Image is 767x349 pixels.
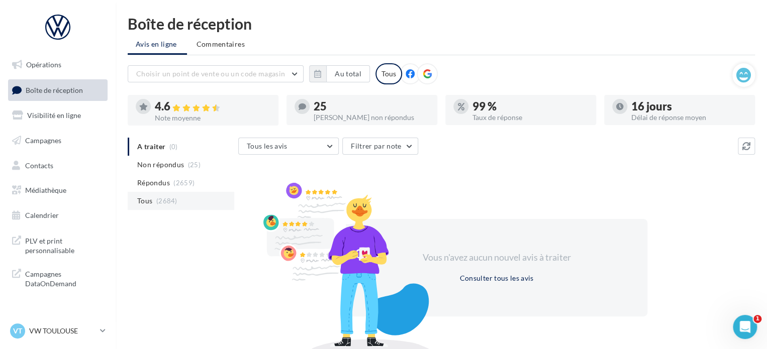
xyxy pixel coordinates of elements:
[137,160,184,170] span: Non répondus
[188,161,201,169] span: (25)
[6,155,110,176] a: Contacts
[25,267,104,289] span: Campagnes DataOnDemand
[472,114,588,121] div: Taux de réponse
[6,54,110,75] a: Opérations
[197,39,245,49] span: Commentaires
[137,178,170,188] span: Répondus
[136,69,285,78] span: Choisir un point de vente ou un code magasin
[314,114,429,121] div: [PERSON_NAME] non répondus
[25,186,66,194] span: Médiathèque
[410,251,583,264] div: Vous n'avez aucun nouvel avis à traiter
[6,79,110,101] a: Boîte de réception
[375,63,402,84] div: Tous
[631,114,747,121] div: Délai de réponse moyen
[173,179,195,187] span: (2659)
[309,65,370,82] button: Au total
[6,205,110,226] a: Calendrier
[733,315,757,339] iframe: Intercom live chat
[25,211,59,219] span: Calendrier
[753,315,761,323] span: 1
[342,138,418,155] button: Filtrer par note
[247,142,287,150] span: Tous les avis
[314,101,429,112] div: 25
[6,230,110,260] a: PLV et print personnalisable
[8,321,108,340] a: VT VW TOULOUSE
[631,101,747,112] div: 16 jours
[25,161,53,169] span: Contacts
[128,16,755,31] div: Boîte de réception
[156,197,177,205] span: (2684)
[155,114,270,122] div: Note moyenne
[6,263,110,293] a: Campagnes DataOnDemand
[326,65,370,82] button: Au total
[13,326,22,336] span: VT
[472,101,588,112] div: 99 %
[137,196,152,206] span: Tous
[29,326,96,336] p: VW TOULOUSE
[6,105,110,126] a: Visibilité en ligne
[155,101,270,112] div: 4.6
[128,65,304,82] button: Choisir un point de vente ou un code magasin
[26,85,83,94] span: Boîte de réception
[25,234,104,256] span: PLV et print personnalisable
[25,136,61,145] span: Campagnes
[455,272,537,284] button: Consulter tous les avis
[6,130,110,151] a: Campagnes
[26,60,61,69] span: Opérations
[238,138,339,155] button: Tous les avis
[27,111,81,120] span: Visibilité en ligne
[6,180,110,201] a: Médiathèque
